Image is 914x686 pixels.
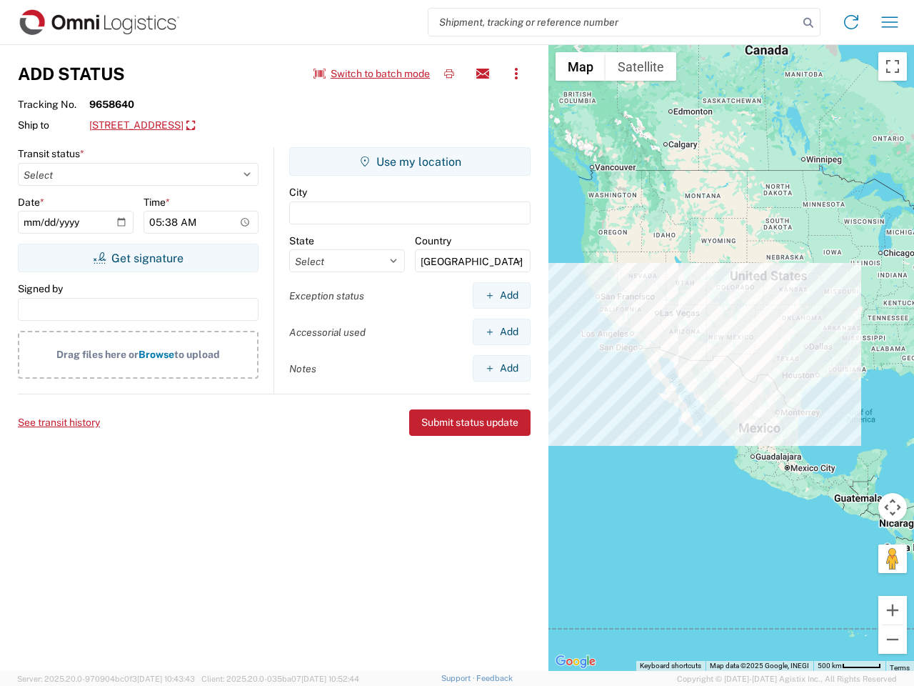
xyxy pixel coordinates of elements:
[473,355,531,382] button: Add
[606,52,676,81] button: Show satellite imagery
[441,674,477,682] a: Support
[473,319,531,345] button: Add
[313,62,430,86] button: Switch to batch mode
[552,652,599,671] img: Google
[18,64,125,84] h3: Add Status
[640,661,701,671] button: Keyboard shortcuts
[18,119,89,131] span: Ship to
[18,411,100,434] button: See transit history
[89,114,195,138] a: [STREET_ADDRESS]
[818,662,842,670] span: 500 km
[289,362,316,375] label: Notes
[878,596,907,625] button: Zoom in
[174,349,220,360] span: to upload
[552,652,599,671] a: Open this area in Google Maps (opens a new window)
[17,675,195,683] span: Server: 2025.20.0-970904bc0f3
[289,147,531,176] button: Use my location
[428,9,798,36] input: Shipment, tracking or reference number
[476,674,513,682] a: Feedback
[89,98,134,111] strong: 9658640
[473,282,531,309] button: Add
[878,545,907,573] button: Drag Pegman onto the map to open Street View
[813,661,885,671] button: Map Scale: 500 km per 51 pixels
[56,349,139,360] span: Drag files here or
[289,186,307,199] label: City
[415,234,451,247] label: Country
[18,244,258,272] button: Get signature
[18,98,89,111] span: Tracking No.
[201,675,359,683] span: Client: 2025.20.0-035ba07
[890,664,910,672] a: Terms
[677,672,897,685] span: Copyright © [DATE]-[DATE] Agistix Inc., All Rights Reserved
[144,196,170,209] label: Time
[289,326,366,339] label: Accessorial used
[556,52,606,81] button: Show street map
[409,409,531,436] button: Submit status update
[878,625,907,654] button: Zoom out
[139,349,174,360] span: Browse
[289,234,314,247] label: State
[878,493,907,522] button: Map camera controls
[301,675,359,683] span: [DATE] 10:52:44
[289,289,364,302] label: Exception status
[878,52,907,81] button: Toggle fullscreen view
[18,282,63,295] label: Signed by
[137,675,195,683] span: [DATE] 10:43:43
[710,662,809,670] span: Map data ©2025 Google, INEGI
[18,196,44,209] label: Date
[18,147,84,160] label: Transit status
